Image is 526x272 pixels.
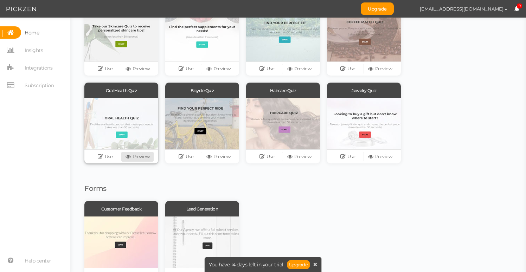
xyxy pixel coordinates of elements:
a: Use [251,64,283,74]
a: Preview [121,64,154,74]
span: Insights [25,45,43,56]
a: Preview [283,64,315,74]
h1: Forms [84,184,464,192]
span: Home [25,27,39,38]
div: Lead Generation [165,201,239,216]
span: Subscription [25,80,54,91]
a: Use [332,64,364,74]
a: Preview [364,64,396,74]
img: Pickzen logo [6,5,36,13]
a: Preview [364,152,396,162]
a: Upgrade [287,260,310,269]
a: Preview [121,152,154,162]
div: Haircare Quiz [246,83,320,98]
div: Jewelry Quiz [327,83,401,98]
span: [EMAIL_ADDRESS][DOMAIN_NAME] [420,6,503,12]
a: Use [89,152,121,162]
a: Preview [202,64,235,74]
div: Customer Feedback [84,201,158,216]
span: Integrations [25,62,52,73]
a: Upgrade [361,2,394,15]
button: [EMAIL_ADDRESS][DOMAIN_NAME] [413,3,514,15]
a: Preview [202,152,235,162]
a: Preview [283,152,315,162]
img: fdfc6ecdeee39efed79157e7c81fd463 [401,3,413,15]
span: Help center [25,255,51,266]
span: You have 14 days left in your trial [209,262,283,267]
span: 9 [517,4,522,9]
a: Use [251,152,283,162]
div: Oral Health Quiz [84,83,158,98]
a: Use [332,152,364,162]
a: Use [170,64,202,74]
div: Bicycle Quiz [165,83,239,98]
a: Use [89,64,121,74]
a: Use [170,152,202,162]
